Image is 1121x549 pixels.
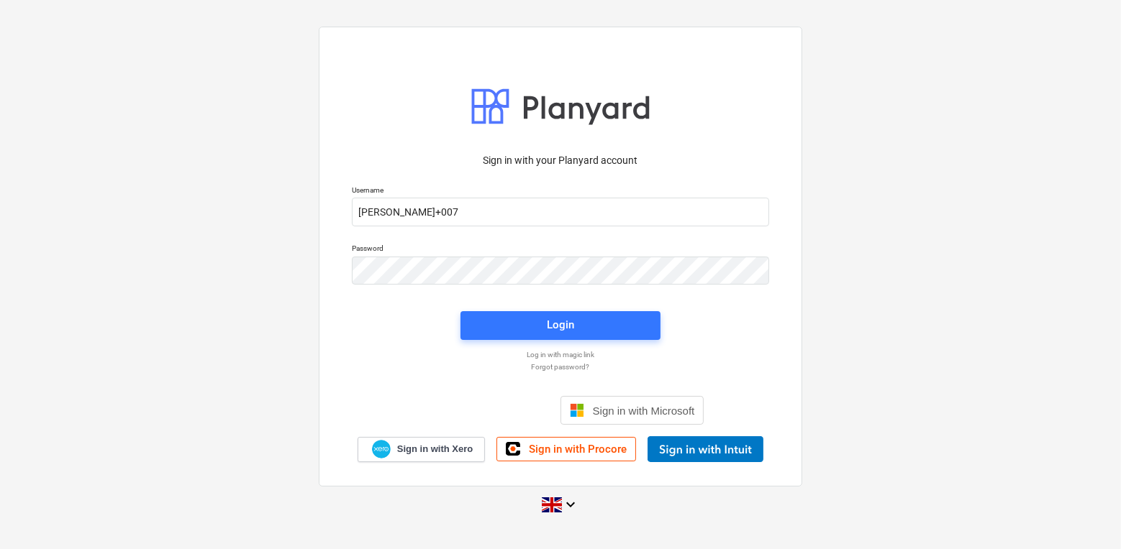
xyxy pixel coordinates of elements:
[358,437,486,462] a: Sign in with Xero
[1049,480,1121,549] iframe: Chat Widget
[547,315,574,334] div: Login
[562,496,579,513] i: keyboard_arrow_down
[352,185,769,198] p: Username
[372,440,391,459] img: Xero logo
[352,198,769,226] input: Username
[529,443,627,456] span: Sign in with Procore
[352,153,769,168] p: Sign in with your Planyard account
[410,395,556,426] iframe: Sign in with Google Button
[352,244,769,256] p: Password
[460,311,661,340] button: Login
[570,403,584,417] img: Microsoft logo
[593,405,695,417] span: Sign in with Microsoft
[496,437,636,461] a: Sign in with Procore
[397,443,473,456] span: Sign in with Xero
[345,362,776,372] a: Forgot password?
[345,350,776,359] a: Log in with magic link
